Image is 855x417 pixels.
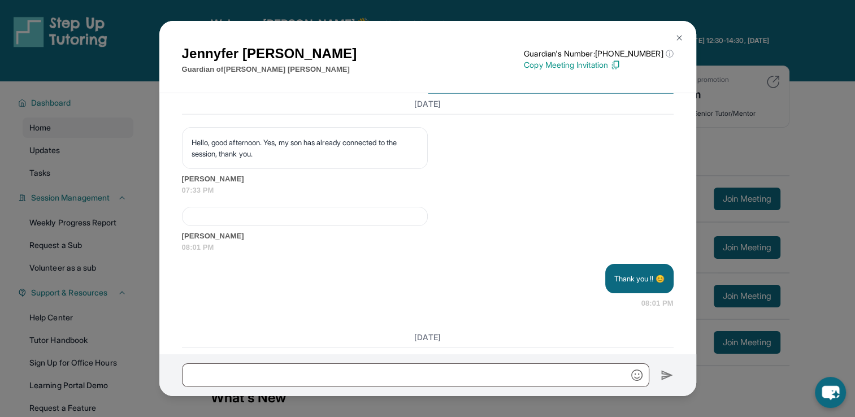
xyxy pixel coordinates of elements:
h3: [DATE] [182,332,674,343]
p: Hello, good afternoon. Yes, my son has already connected to the session, thank you. [192,137,418,159]
img: Send icon [661,368,674,382]
img: Copy Icon [610,60,620,70]
span: 08:01 PM [641,298,674,309]
button: chat-button [815,377,846,408]
h1: Jennyfer [PERSON_NAME] [182,44,357,64]
p: Guardian's Number: [PHONE_NUMBER] [524,48,673,59]
p: Thank you !! 😊 [614,273,665,284]
span: [PERSON_NAME] [182,173,674,185]
p: Copy Meeting Invitation [524,59,673,71]
p: Guardian of [PERSON_NAME] [PERSON_NAME] [182,64,357,75]
span: 07:33 PM [182,185,674,196]
span: [PERSON_NAME] [182,231,674,242]
img: Close Icon [675,33,684,42]
img: Emoji [631,370,643,381]
span: 08:01 PM [182,242,674,253]
span: ⓘ [665,48,673,59]
h3: [DATE] [182,98,674,109]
